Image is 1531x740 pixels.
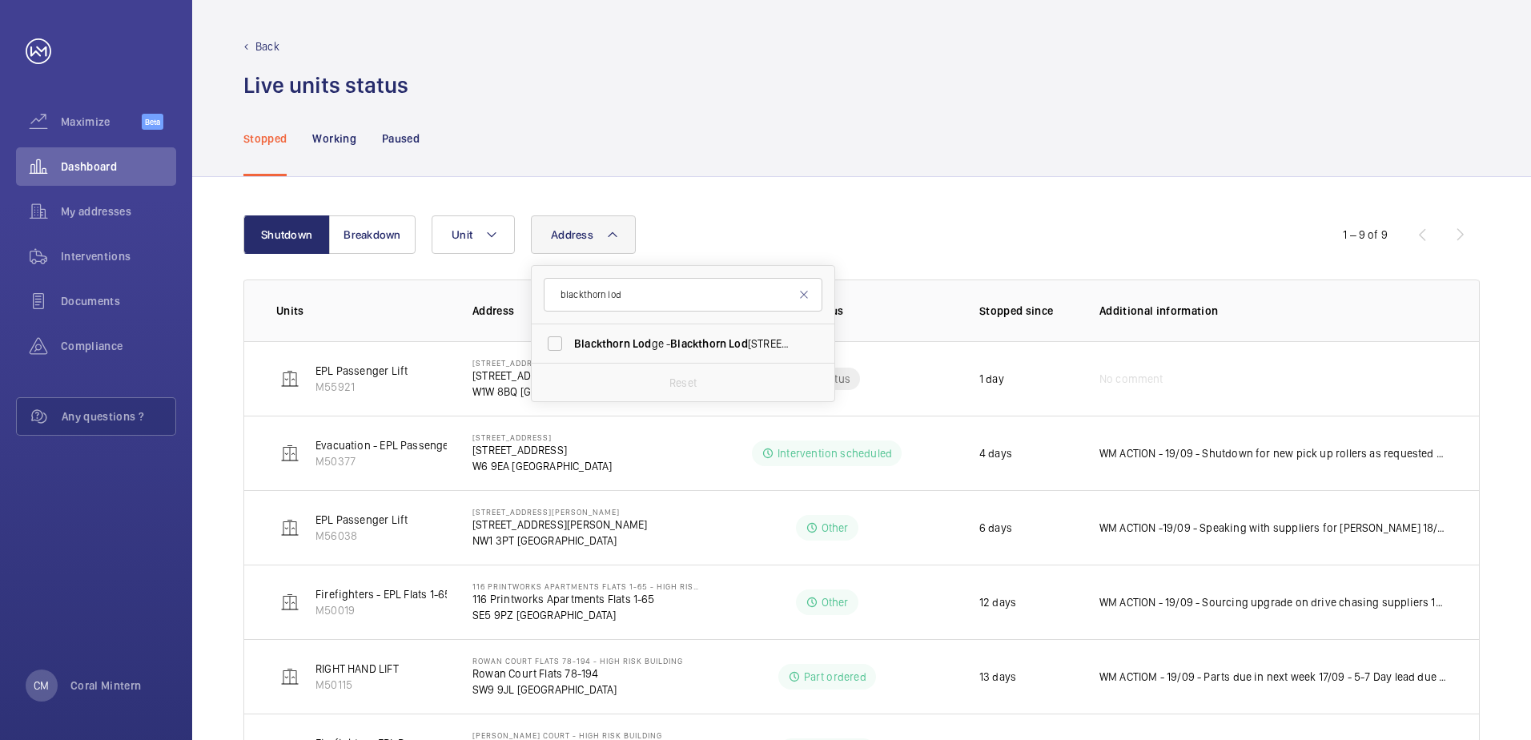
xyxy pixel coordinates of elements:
[531,215,636,254] button: Address
[804,669,866,685] p: Part ordered
[315,379,408,395] p: M55921
[979,594,1016,610] p: 12 days
[1099,594,1447,610] p: WM ACTION - 19/09 - Sourcing upgrade on drive chasing suppliers 16/09 - Tek in communications wit...
[979,445,1012,461] p: 4 days
[243,215,330,254] button: Shutdown
[34,678,49,694] p: CM
[472,432,612,442] p: [STREET_ADDRESS]
[472,507,647,517] p: [STREET_ADDRESS][PERSON_NAME]
[544,278,822,312] input: Search by address
[472,581,700,591] p: 116 Printworks Apartments Flats 1-65 - High Risk Building
[822,520,849,536] p: Other
[979,520,1012,536] p: 6 days
[1099,520,1447,536] p: WM ACTION -19/09 - Speaking with suppliers for [PERSON_NAME] 18/09 Repairs attended, air cord rol...
[315,586,474,602] p: Firefighters - EPL Flats 1-65 No 1
[472,384,621,400] p: W1W 8BQ [GEOGRAPHIC_DATA]
[280,518,299,537] img: elevator.svg
[472,368,621,384] p: [STREET_ADDRESS]
[280,667,299,686] img: elevator.svg
[472,533,647,549] p: NW1 3PT [GEOGRAPHIC_DATA]
[315,437,496,453] p: Evacuation - EPL Passenger Lift No 1
[822,594,849,610] p: Other
[312,131,356,147] p: Working
[255,38,279,54] p: Back
[61,248,176,264] span: Interventions
[243,131,287,147] p: Stopped
[729,337,748,350] span: Lod
[61,293,176,309] span: Documents
[472,458,612,474] p: W6 9EA [GEOGRAPHIC_DATA]
[1099,445,1447,461] p: WM ACTION - 19/09 - Shutdown for new pick up rollers as requested from client 18/09 - Follow up [...
[382,131,420,147] p: Paused
[1099,669,1447,685] p: WM ACTIOM - 19/09 - Parts due in next week 17/09 - 5-7 Day lead due in [DATE] [DATE] Part Ordered...
[472,607,700,623] p: SE5 9PZ [GEOGRAPHIC_DATA]
[979,371,1004,387] p: 1 day
[315,602,474,618] p: M50019
[315,363,408,379] p: EPL Passenger Lift
[329,215,416,254] button: Breakdown
[280,593,299,612] img: elevator.svg
[472,517,647,533] p: [STREET_ADDRESS][PERSON_NAME]
[432,215,515,254] button: Unit
[452,228,472,241] span: Unit
[669,375,697,391] p: Reset
[472,656,683,666] p: Rowan Court Flats 78-194 - High Risk Building
[243,70,408,100] h1: Live units status
[551,228,593,241] span: Address
[633,337,652,350] span: Lod
[315,661,399,677] p: RIGHT HAND LIFT
[142,114,163,130] span: Beta
[472,682,683,698] p: SW9 9JL [GEOGRAPHIC_DATA]
[61,114,142,130] span: Maximize
[70,678,142,694] p: Coral Mintern
[778,445,892,461] p: Intervention scheduled
[62,408,175,424] span: Any questions ?
[472,730,662,740] p: [PERSON_NAME] Court - High Risk Building
[315,528,408,544] p: M56038
[472,591,700,607] p: 116 Printworks Apartments Flats 1-65
[670,337,726,350] span: Blackthorn
[574,337,630,350] span: Blackthorn
[315,512,408,528] p: EPL Passenger Lift
[979,303,1074,319] p: Stopped since
[472,303,700,319] p: Address
[61,203,176,219] span: My addresses
[280,444,299,463] img: elevator.svg
[315,453,496,469] p: M50377
[1099,371,1163,387] span: No comment
[61,338,176,354] span: Compliance
[1099,303,1447,319] p: Additional information
[1343,227,1388,243] div: 1 – 9 of 9
[574,336,794,352] span: ge - [STREET_ADDRESS]
[979,669,1016,685] p: 13 days
[472,442,612,458] p: [STREET_ADDRESS]
[280,369,299,388] img: elevator.svg
[276,303,447,319] p: Units
[472,358,621,368] p: [STREET_ADDRESS]
[61,159,176,175] span: Dashboard
[315,677,399,693] p: M50115
[472,666,683,682] p: Rowan Court Flats 78-194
